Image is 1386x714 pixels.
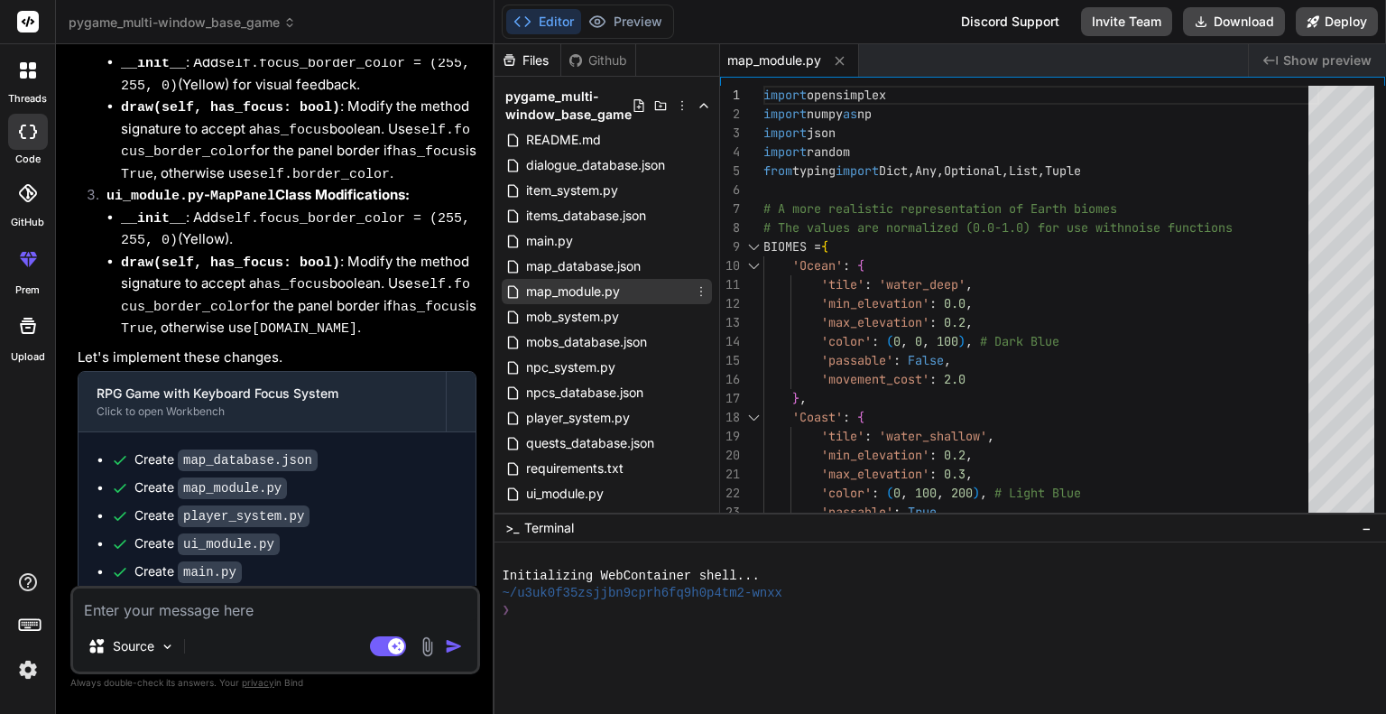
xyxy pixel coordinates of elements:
span: import [763,125,807,141]
code: self.focus_border_color = (255, 255, 0) [121,56,470,94]
p: Let's implement these changes. [78,348,476,368]
span: from [763,162,792,179]
div: 17 [720,389,740,408]
label: Upload [11,349,45,365]
div: 10 [720,256,740,275]
span: , [966,295,973,311]
div: Create [134,478,287,497]
span: 'max_elevation' [821,466,929,482]
span: ) [973,485,980,501]
span: { [821,238,828,255]
span: 'color' [821,333,872,349]
span: typing [792,162,836,179]
span: : [893,504,901,520]
button: Deploy [1296,7,1378,36]
span: , [908,162,915,179]
code: map_module.py [178,478,287,499]
span: 0 [915,333,922,349]
span: False [908,352,944,368]
p: Source [113,637,154,655]
div: 9 [720,237,740,256]
span: List [1009,162,1038,179]
span: 'min_elevation' [821,295,929,311]
li: : Add (Yellow). [121,208,476,252]
div: 21 [720,465,740,484]
div: 19 [720,427,740,446]
span: : [843,257,850,274]
label: threads [8,91,47,107]
code: ui_module.py [178,533,280,555]
button: Editor [506,9,581,34]
code: draw(self, has_focus: bool) [121,255,340,271]
span: random [807,144,850,160]
code: True [121,167,153,182]
span: 0 [893,333,901,349]
span: Optional [944,162,1002,179]
span: , [1038,162,1045,179]
div: 6 [720,181,740,199]
span: items_database.json [524,205,648,227]
code: has_focus [256,123,329,138]
span: , [937,162,944,179]
div: Create [134,506,310,525]
span: 'Ocean' [792,257,843,274]
div: 11 [720,275,740,294]
span: import [836,162,879,179]
span: : [864,428,872,444]
span: , [966,447,973,463]
span: 'tile' [821,276,864,292]
div: Click to open Workbench [97,404,428,419]
span: Show preview [1283,51,1372,70]
div: 8 [720,218,740,237]
span: # The values are normalized (0.0-1.0) for use with [763,219,1124,236]
div: Click to collapse the range. [742,237,765,256]
span: ui_module.py [524,483,605,505]
span: # A more realistic representation of Earth biomes [763,200,1117,217]
code: __init__ [121,211,186,227]
code: main.py [178,561,242,583]
code: self.focus_border_color = (255, 255, 0) [121,211,470,249]
span: 100 [937,333,958,349]
span: as [843,106,857,122]
span: : [864,276,872,292]
span: ~/u3uk0f35zsjjbn9cprh6fq9h0p4tm2-wnxx [502,585,782,602]
span: 'max_elevation' [821,314,929,330]
span: 'water_deep' [879,276,966,292]
span: main.py [524,230,575,252]
div: 5 [720,162,740,181]
span: ) [958,333,966,349]
div: 22 [720,484,740,503]
div: 15 [720,351,740,370]
span: : [843,409,850,425]
span: 'color' [821,485,872,501]
div: 16 [720,370,740,389]
span: npc_system.py [524,357,617,378]
div: 7 [720,199,740,218]
code: self.border_color [252,167,390,182]
button: − [1358,514,1375,542]
span: 0.3 [944,466,966,482]
span: Any [915,162,937,179]
strong: - Class Modifications: [106,186,410,203]
code: has_focus [393,300,466,315]
span: quests_database.json [524,432,656,454]
span: map_module.py [727,51,821,70]
span: npcs_database.json [524,382,645,403]
span: { [857,257,864,274]
span: privacy [242,677,274,688]
span: 'movement_cost' [821,371,929,387]
span: mobs_database.json [524,331,649,353]
span: Initializing WebContainer shell... [502,568,759,585]
span: , [966,276,973,292]
span: − [1362,519,1372,537]
span: : [893,352,901,368]
span: import [763,87,807,103]
div: 1 [720,86,740,105]
span: 0.2 [944,447,966,463]
span: : [872,485,879,501]
code: player_system.py [178,505,310,527]
div: Discord Support [950,7,1070,36]
img: settings [13,654,43,685]
span: requirements.txt [524,458,625,479]
button: Preview [581,9,670,34]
